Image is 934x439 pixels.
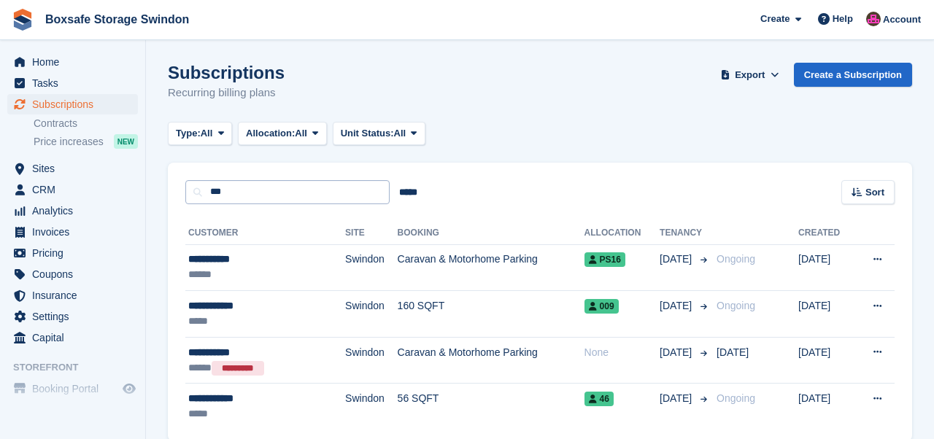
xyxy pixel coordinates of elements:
span: Coupons [32,264,120,284]
span: Unit Status: [341,126,394,141]
button: Allocation: All [238,122,327,146]
span: [DATE] [660,391,695,406]
span: Pricing [32,243,120,263]
a: menu [7,264,138,284]
a: Contracts [34,117,138,131]
a: Create a Subscription [794,63,912,87]
a: menu [7,158,138,179]
span: Settings [32,306,120,327]
a: menu [7,378,138,399]
th: Created [798,222,854,245]
button: Unit Status: All [333,122,425,146]
span: Home [32,52,120,72]
a: menu [7,222,138,242]
span: Tasks [32,73,120,93]
span: All [295,126,307,141]
span: Analytics [32,201,120,221]
span: Subscriptions [32,94,120,114]
button: Type: All [168,122,232,146]
span: [DATE] [660,252,695,267]
td: 56 SQFT [398,384,584,430]
span: Type: [176,126,201,141]
span: PS16 [584,252,625,267]
td: Swindon [345,291,398,338]
td: [DATE] [798,384,854,430]
a: menu [7,306,138,327]
span: Invoices [32,222,120,242]
span: [DATE] [660,345,695,360]
span: CRM [32,179,120,200]
a: menu [7,201,138,221]
th: Allocation [584,222,660,245]
span: Ongoing [717,253,755,265]
a: Preview store [120,380,138,397]
span: Allocation: [246,126,295,141]
h1: Subscriptions [168,63,285,82]
span: 009 [584,299,619,314]
a: menu [7,285,138,306]
img: Philip Matthews [866,12,881,26]
div: None [584,345,660,360]
span: Booking Portal [32,378,120,399]
td: Swindon [345,384,398,430]
span: Create [760,12,790,26]
th: Site [345,222,398,245]
th: Booking [398,222,584,245]
td: [DATE] [798,244,854,291]
span: Ongoing [717,392,755,404]
td: Caravan & Motorhome Parking [398,244,584,291]
a: Price increases NEW [34,133,138,149]
span: All [394,126,406,141]
td: [DATE] [798,337,854,384]
span: [DATE] [717,346,749,358]
span: Price increases [34,135,104,149]
span: Export [735,68,765,82]
div: NEW [114,134,138,149]
span: Capital [32,327,120,348]
td: 160 SQFT [398,291,584,338]
span: Sites [32,158,120,179]
p: Recurring billing plans [168,85,285,101]
span: Insurance [32,285,120,306]
td: [DATE] [798,291,854,338]
span: 46 [584,392,614,406]
a: Boxsafe Storage Swindon [39,7,195,31]
td: Swindon [345,244,398,291]
span: Help [833,12,853,26]
a: menu [7,243,138,263]
a: menu [7,94,138,114]
a: menu [7,179,138,200]
a: menu [7,52,138,72]
a: menu [7,327,138,348]
td: Swindon [345,337,398,384]
th: Tenancy [660,222,711,245]
th: Customer [185,222,345,245]
span: Ongoing [717,300,755,311]
img: stora-icon-8386f47178a22dfd0bd8f6a31ec36ba5ce8667c1dd55bd0f319d3a0aa187defe.svg [12,9,34,31]
span: All [201,126,213,141]
td: Caravan & Motorhome Parking [398,337,584,384]
span: [DATE] [660,298,695,314]
span: Account [883,12,921,27]
a: menu [7,73,138,93]
span: Storefront [13,360,145,375]
button: Export [718,63,782,87]
span: Sort [865,185,884,200]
